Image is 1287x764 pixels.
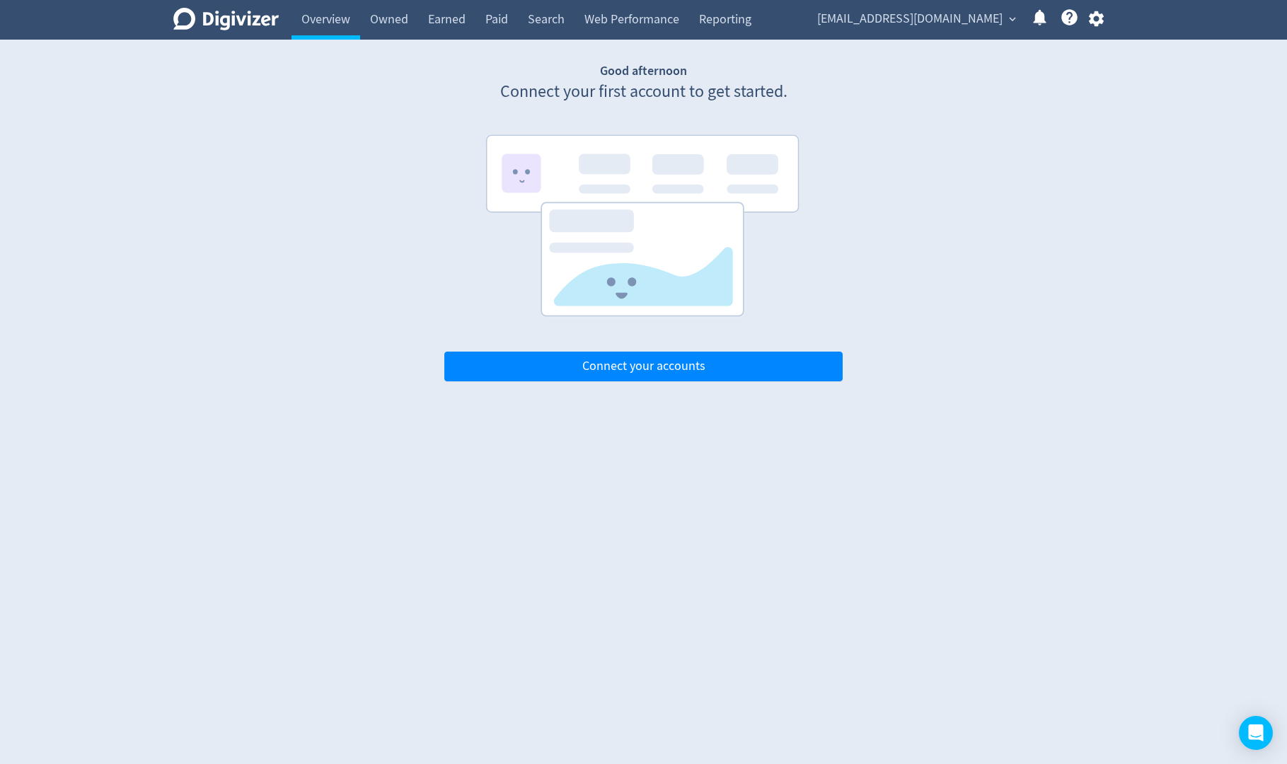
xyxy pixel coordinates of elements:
[582,360,705,373] span: Connect your accounts
[817,8,1003,30] span: [EMAIL_ADDRESS][DOMAIN_NAME]
[1239,716,1273,750] div: Open Intercom Messenger
[444,62,843,80] h1: Good afternoon
[1006,13,1019,25] span: expand_more
[444,80,843,104] p: Connect your first account to get started.
[444,352,843,381] button: Connect your accounts
[444,358,843,374] a: Connect your accounts
[812,8,1020,30] button: [EMAIL_ADDRESS][DOMAIN_NAME]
